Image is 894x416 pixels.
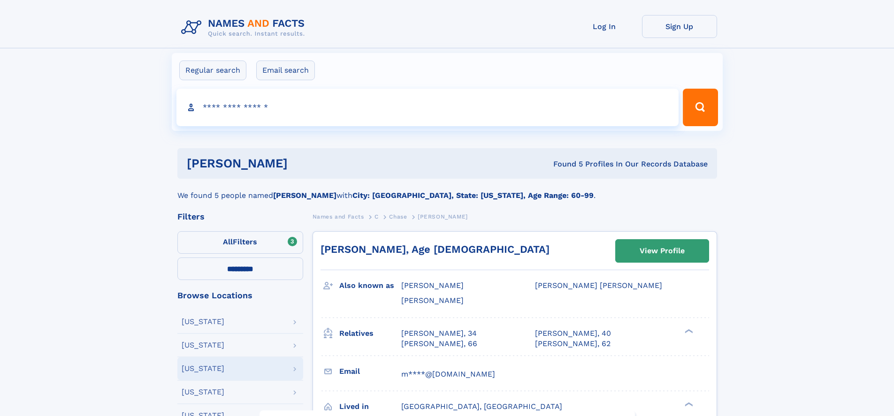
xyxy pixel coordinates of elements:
div: [US_STATE] [182,318,224,325]
div: We found 5 people named with . [177,179,717,201]
a: [PERSON_NAME], Age [DEMOGRAPHIC_DATA] [321,243,550,255]
a: [PERSON_NAME], 66 [401,339,477,349]
span: Chase [389,213,407,220]
div: [US_STATE] [182,388,224,396]
h3: Lived in [339,399,401,415]
button: Search Button [683,89,718,126]
a: View Profile [616,240,709,262]
a: Sign Up [642,15,717,38]
a: Names and Facts [313,211,364,222]
a: Log In [567,15,642,38]
span: C [374,213,379,220]
a: [PERSON_NAME], 62 [535,339,611,349]
b: City: [GEOGRAPHIC_DATA], State: [US_STATE], Age Range: 60-99 [352,191,594,200]
div: [US_STATE] [182,365,224,372]
input: search input [176,89,679,126]
h3: Relatives [339,325,401,341]
span: [PERSON_NAME] [418,213,468,220]
span: [PERSON_NAME] [PERSON_NAME] [535,281,662,290]
span: [PERSON_NAME] [401,281,464,290]
label: Email search [256,61,315,80]
b: [PERSON_NAME] [273,191,336,200]
img: Logo Names and Facts [177,15,313,40]
label: Regular search [179,61,246,80]
a: [PERSON_NAME], 34 [401,328,477,339]
div: Filters [177,212,303,221]
a: C [374,211,379,222]
span: [PERSON_NAME] [401,296,464,305]
div: [US_STATE] [182,341,224,349]
div: ❯ [682,401,694,407]
label: Filters [177,231,303,254]
h3: Also known as [339,278,401,294]
span: All [223,237,233,246]
div: ❯ [682,328,694,334]
span: [GEOGRAPHIC_DATA], [GEOGRAPHIC_DATA] [401,402,562,411]
div: Found 5 Profiles In Our Records Database [420,159,708,169]
a: [PERSON_NAME], 40 [535,328,611,339]
div: Browse Locations [177,291,303,300]
a: Chase [389,211,407,222]
h3: Email [339,363,401,379]
h1: [PERSON_NAME] [187,158,420,169]
div: View Profile [640,240,685,262]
